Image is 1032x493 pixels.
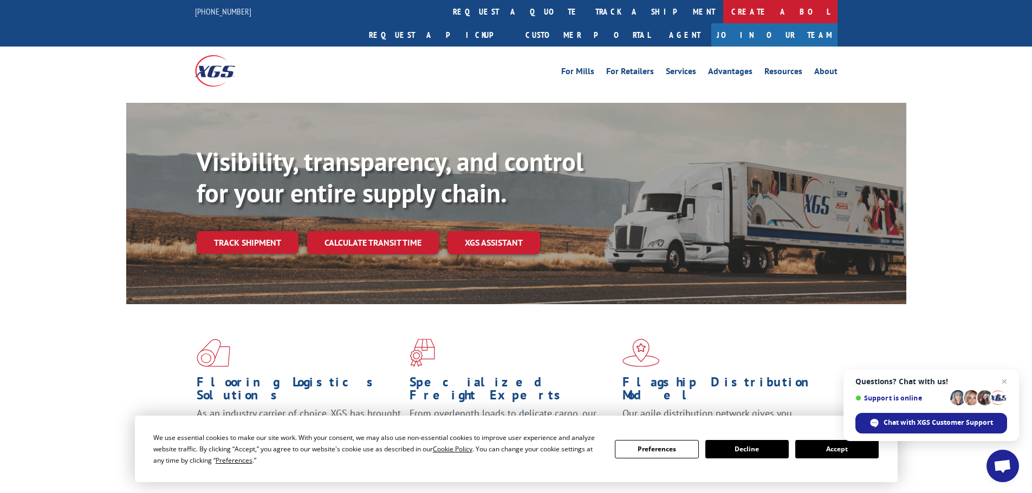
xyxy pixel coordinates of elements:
p: From overlength loads to delicate cargo, our experienced staff knows the best way to move your fr... [410,407,614,455]
button: Preferences [615,440,698,458]
a: Request a pickup [361,23,517,47]
a: For Mills [561,67,594,79]
a: Agent [658,23,711,47]
span: Support is online [855,394,946,402]
span: Chat with XGS Customer Support [884,418,993,428]
a: Advantages [708,67,752,79]
a: For Retailers [606,67,654,79]
span: As an industry carrier of choice, XGS has brought innovation and dedication to flooring logistics... [197,407,401,445]
a: About [814,67,838,79]
a: Join Our Team [711,23,838,47]
span: Our agile distribution network gives you nationwide inventory management on demand. [622,407,822,432]
div: Chat with XGS Customer Support [855,413,1007,433]
span: Cookie Policy [433,444,472,453]
h1: Specialized Freight Experts [410,376,614,407]
img: xgs-icon-total-supply-chain-intelligence-red [197,339,230,367]
a: Services [666,67,696,79]
a: XGS ASSISTANT [447,231,540,254]
span: Questions? Chat with us! [855,377,1007,386]
a: Track shipment [197,231,298,254]
span: Close chat [998,375,1011,388]
div: Cookie Consent Prompt [135,416,898,482]
a: Calculate transit time [307,231,439,254]
h1: Flooring Logistics Solutions [197,376,401,407]
a: [PHONE_NUMBER] [195,6,251,17]
h1: Flagship Distribution Model [622,376,827,407]
a: Customer Portal [517,23,658,47]
div: We use essential cookies to make our site work. With your consent, we may also use non-essential ... [153,432,602,466]
button: Accept [795,440,879,458]
button: Decline [705,440,789,458]
div: Open chat [986,450,1019,482]
img: xgs-icon-flagship-distribution-model-red [622,339,660,367]
span: Preferences [216,456,252,465]
a: Resources [764,67,802,79]
img: xgs-icon-focused-on-flooring-red [410,339,435,367]
b: Visibility, transparency, and control for your entire supply chain. [197,144,583,209]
